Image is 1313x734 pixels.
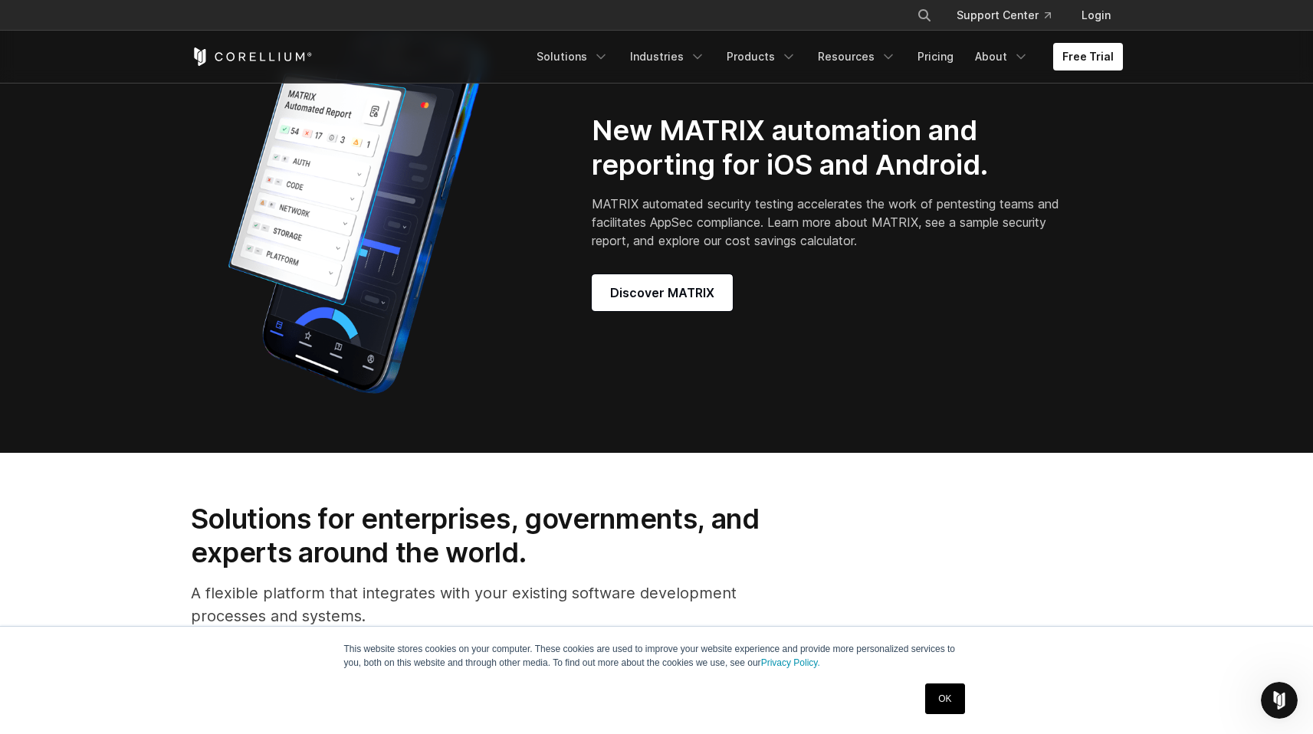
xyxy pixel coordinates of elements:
[621,43,714,70] a: Industries
[1069,2,1123,29] a: Login
[191,21,520,404] img: Corellium_MATRIX_Hero_1_1x
[191,48,313,66] a: Corellium Home
[761,657,820,668] a: Privacy Policy.
[898,2,1123,29] div: Navigation Menu
[191,582,802,628] p: A flexible platform that integrates with your existing software development processes and systems.
[191,502,802,570] h2: Solutions for enterprises, governments, and experts around the world.
[717,43,806,70] a: Products
[527,43,618,70] a: Solutions
[592,195,1065,250] p: MATRIX automated security testing accelerates the work of pentesting teams and facilitates AppSec...
[592,274,733,311] a: Discover MATRIX
[344,642,970,670] p: This website stores cookies on your computer. These cookies are used to improve your website expe...
[1261,682,1298,719] iframe: Intercom live chat
[592,113,1065,182] h2: New MATRIX automation and reporting for iOS and Android.
[966,43,1038,70] a: About
[908,43,963,70] a: Pricing
[527,43,1123,70] div: Navigation Menu
[911,2,938,29] button: Search
[944,2,1063,29] a: Support Center
[1053,43,1123,70] a: Free Trial
[925,683,964,714] a: OK
[809,43,905,70] a: Resources
[610,283,714,302] span: Discover MATRIX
